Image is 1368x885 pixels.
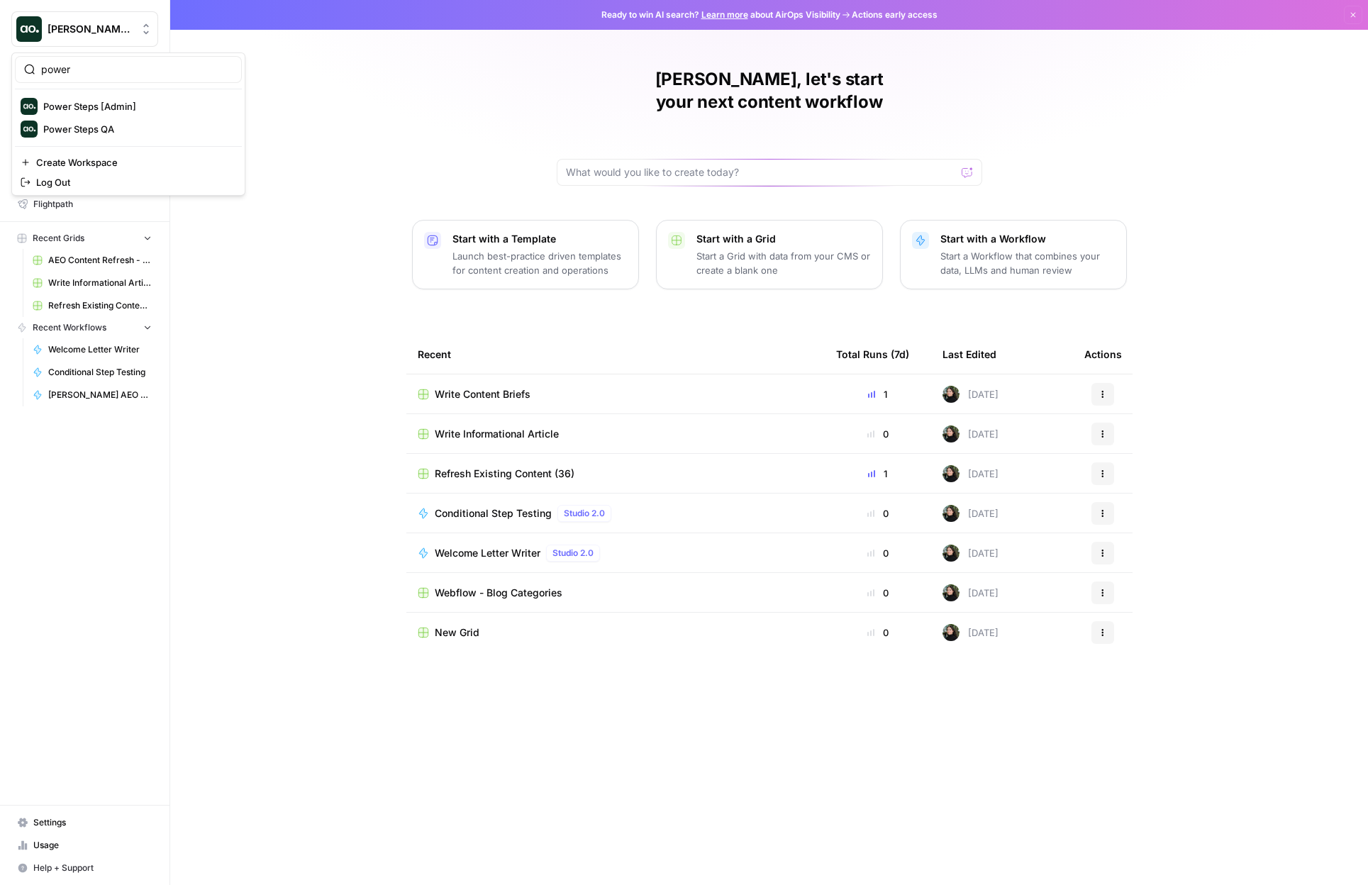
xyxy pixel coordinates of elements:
img: eoqc67reg7z2luvnwhy7wyvdqmsw [942,425,960,442]
div: [DATE] [942,425,999,442]
a: [PERSON_NAME] AEO Refresh v2 [26,384,158,406]
span: Studio 2.0 [564,507,605,520]
span: Welcome Letter Writer [435,546,540,560]
div: Workspace: Justina testing [11,52,245,196]
p: Launch best-practice driven templates for content creation and operations [452,249,627,277]
div: [DATE] [942,465,999,482]
span: Recent Grids [33,232,84,245]
div: 0 [836,427,920,441]
span: Flightpath [33,198,152,211]
button: Start with a TemplateLaunch best-practice driven templates for content creation and operations [412,220,639,289]
img: Power Steps QA Logo [21,121,38,138]
a: Usage [11,834,158,857]
span: Settings [33,816,152,829]
span: Refresh Existing Content (36) [435,467,574,481]
a: Write Informational Article [26,272,158,294]
div: [DATE] [942,505,999,522]
img: eoqc67reg7z2luvnwhy7wyvdqmsw [942,465,960,482]
img: Justina testing Logo [16,16,42,42]
span: AEO Content Refresh - Testing [48,254,152,267]
input: What would you like to create today? [566,165,956,179]
a: Refresh Existing Content (36) [418,467,813,481]
div: Actions [1084,335,1122,374]
div: 0 [836,506,920,521]
div: [DATE] [942,386,999,403]
a: Conditional Step TestingStudio 2.0 [418,505,813,522]
button: Start with a GridStart a Grid with data from your CMS or create a blank one [656,220,883,289]
span: New Grid [435,625,479,640]
p: Start a Grid with data from your CMS or create a blank one [696,249,871,277]
div: 0 [836,546,920,560]
h1: [PERSON_NAME], let's start your next content workflow [557,68,982,113]
span: Write Informational Article [48,277,152,289]
button: Recent Grids [11,228,158,249]
a: Log Out [15,172,242,192]
a: New Grid [418,625,813,640]
a: Settings [11,811,158,834]
div: Last Edited [942,335,996,374]
div: 1 [836,467,920,481]
img: eoqc67reg7z2luvnwhy7wyvdqmsw [942,386,960,403]
div: [DATE] [942,624,999,641]
button: Workspace: Justina testing [11,11,158,47]
a: AEO Content Refresh - Testing [26,249,158,272]
input: Search Workspaces [41,62,233,77]
div: Total Runs (7d) [836,335,909,374]
span: [PERSON_NAME] AEO Refresh v2 [48,389,152,401]
a: Learn more [701,9,748,20]
span: Studio 2.0 [552,547,594,560]
span: Conditional Step Testing [48,366,152,379]
div: 0 [836,625,920,640]
p: Start a Workflow that combines your data, LLMs and human review [940,249,1115,277]
span: Ready to win AI search? about AirOps Visibility [601,9,840,21]
span: Usage [33,839,152,852]
a: Conditional Step Testing [26,361,158,384]
div: [DATE] [942,545,999,562]
span: Power Steps QA [43,122,230,136]
span: Log Out [36,175,230,189]
span: Welcome Letter Writer [48,343,152,356]
span: Write Informational Article [435,427,559,441]
span: Create Workspace [36,155,230,169]
span: Help + Support [33,862,152,874]
div: 0 [836,586,920,600]
a: Write Informational Article [418,427,813,441]
span: Write Content Briefs [435,387,530,401]
div: Recent [418,335,813,374]
img: eoqc67reg7z2luvnwhy7wyvdqmsw [942,624,960,641]
span: Actions early access [852,9,938,21]
span: [PERSON_NAME] testing [48,22,133,36]
img: eoqc67reg7z2luvnwhy7wyvdqmsw [942,505,960,522]
span: Recent Workflows [33,321,106,334]
img: eoqc67reg7z2luvnwhy7wyvdqmsw [942,584,960,601]
a: Flightpath [11,193,158,216]
button: Start with a WorkflowStart a Workflow that combines your data, LLMs and human review [900,220,1127,289]
p: Start with a Template [452,232,627,246]
button: Help + Support [11,857,158,879]
a: Welcome Letter Writer [26,338,158,361]
div: [DATE] [942,584,999,601]
img: Power Steps [Admin] Logo [21,98,38,115]
a: Write Content Briefs [418,387,813,401]
a: Refresh Existing Content (36) [26,294,158,317]
div: 1 [836,387,920,401]
p: Start with a Grid [696,232,871,246]
span: Conditional Step Testing [435,506,552,521]
a: Webflow - Blog Categories [418,586,813,600]
p: Start with a Workflow [940,232,1115,246]
button: Recent Workflows [11,317,158,338]
span: Webflow - Blog Categories [435,586,562,600]
a: Create Workspace [15,152,242,172]
a: Welcome Letter WriterStudio 2.0 [418,545,813,562]
span: Power Steps [Admin] [43,99,230,113]
img: eoqc67reg7z2luvnwhy7wyvdqmsw [942,545,960,562]
span: Refresh Existing Content (36) [48,299,152,312]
